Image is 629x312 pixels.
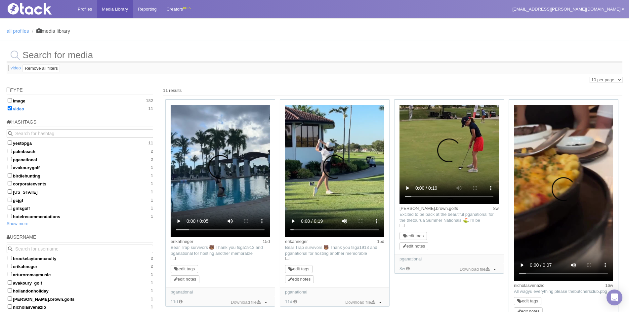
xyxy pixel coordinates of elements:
[607,290,622,305] div: Open Intercom Messenger
[514,289,607,294] span: All wagyu everything please thebutchersclub.pbg
[8,140,12,145] input: yestopga11
[7,88,153,95] h5: Type
[7,129,153,138] input: Search for hashtag
[8,264,12,268] input: erikahneger2
[151,181,153,186] span: 1
[151,296,153,302] span: 1
[7,235,153,242] h5: Username
[399,266,405,271] time: Added: 6/26/2025, 11:29:58 AM
[7,303,153,310] label: nicholasvenazio
[285,239,308,244] a: erikahneger
[514,283,545,288] a: nicholasvenazio
[7,48,622,63] input: Search for media
[263,239,270,245] time: Posted: 8/3/2025, 6:17:26 PM
[163,88,622,94] div: 11 results
[399,206,458,211] a: [PERSON_NAME].brown.golfs
[171,299,178,304] time: Added: 8/7/2025, 3:35:47 PM
[151,173,153,178] span: 1
[8,181,12,185] input: corporateevents1
[7,105,153,112] label: video
[8,165,12,169] input: avakourygolf1
[517,298,538,303] a: edit tags
[151,198,153,203] span: 1
[8,98,12,102] input: image182
[458,266,491,273] a: Download file
[229,299,262,306] a: Download file
[5,3,71,15] img: Tack
[8,149,12,153] input: palmbeach2
[7,205,153,211] label: girlsgolf
[7,245,15,253] button: Search
[7,287,153,294] label: hollandonholiday
[7,188,153,195] label: [US_STATE]
[7,221,28,226] a: Show more
[8,131,13,136] svg: Search
[288,266,309,271] a: edit tags
[8,256,12,260] input: brookelaytonmcnulty2
[174,277,196,282] a: edit notes
[8,198,12,202] input: gcjgf1
[7,279,153,286] label: avakoury_golf
[151,256,153,261] span: 2
[151,288,153,293] span: 1
[151,304,153,310] span: 1
[344,299,377,306] a: Download file
[25,65,58,72] div: Remove all filters
[399,222,499,228] a: […]
[171,289,270,295] div: pganational
[399,212,499,258] span: Excited to be back at the beautiful pganational for the thetourua Summer Nationals ⛳️. I'll be co...
[183,5,190,12] div: BETA
[148,140,153,146] span: 11
[7,97,153,104] label: image
[7,129,15,138] button: Search
[7,139,153,146] label: yestopga
[151,264,153,269] span: 2
[148,106,153,111] span: 11
[8,214,12,218] input: hotelrecommendations1
[7,120,153,127] h5: Hashtags
[11,65,21,71] a: video
[7,263,153,269] label: erikahneger
[171,245,267,280] span: Bear Trap survivors 🐻 Thank you fsga1913 and pganational for hosting another memorable [US_STATE]...
[8,304,12,309] input: nicholasvenazio1
[7,271,153,278] label: arturoromaymusic
[7,28,29,34] a: all profiles
[8,106,12,110] input: video11
[7,255,153,261] label: brookelaytonmcnulty
[7,164,153,171] label: avakourygolf
[493,206,499,212] time: Posted: 6/25/2025, 9:07:47 PM
[7,213,153,219] label: hotelrecommendations
[151,149,153,154] span: 2
[7,156,153,163] label: pganational
[8,247,13,251] svg: Search
[7,197,153,203] label: gcjgf
[605,283,613,289] time: Posted: 4/26/2025, 11:29:11 AM
[151,272,153,277] span: 1
[151,189,153,195] span: 1
[151,206,153,211] span: 1
[8,272,12,276] input: arturoromaymusic1
[171,255,270,261] a: […]
[285,245,381,280] span: Bear Trap survivors 🐻 Thank you fsga1913 and pganational for hosting another memorable [US_STATE]...
[285,299,292,304] time: Added: 8/7/2025, 3:35:30 PM
[403,244,425,249] a: edit notes
[151,214,153,219] span: 1
[285,289,384,295] div: pganational
[151,165,153,170] span: 1
[403,233,424,238] a: edit tags
[7,172,153,179] label: birdiehunting
[151,280,153,286] span: 1
[8,296,12,301] input: [PERSON_NAME].brown.golfs1
[7,245,153,253] input: Search for username
[146,98,153,103] span: 182
[7,148,153,154] label: palmbeach
[377,239,384,245] time: Posted: 8/3/2025, 6:17:26 PM
[399,256,499,262] div: pganational
[22,64,60,72] a: Remove all filters
[288,277,311,282] a: edit notes
[8,288,12,292] input: hollandonholiday1
[174,266,195,271] a: edit tags
[8,189,12,194] input: [US_STATE]1
[285,255,384,261] a: […]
